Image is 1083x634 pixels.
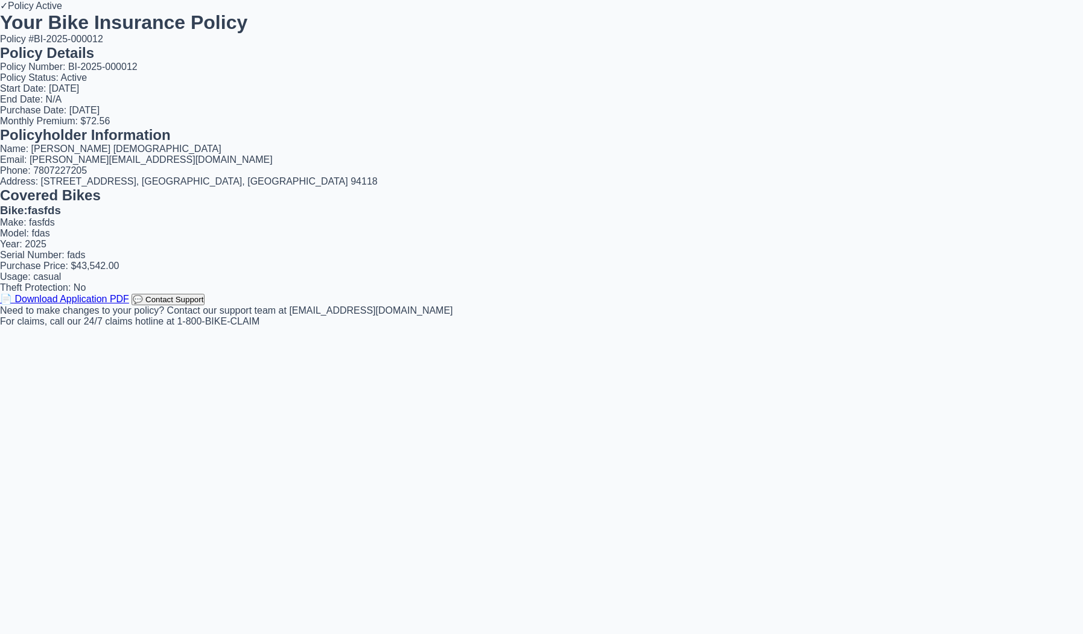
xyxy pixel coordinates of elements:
span: Active [61,72,87,83]
span: [DATE] [49,83,79,94]
span: 2025 [25,239,46,249]
span: 7807227205 [33,165,87,176]
span: fasfds [29,217,55,227]
span: fads [67,250,85,260]
span: [DATE] [69,105,100,115]
span: fdas [31,228,49,238]
span: [PERSON_NAME][EMAIL_ADDRESS][DOMAIN_NAME] [30,154,273,165]
span: BI-2025-000012 [68,62,138,72]
span: casual [33,271,61,282]
button: 💬 Contact Support [132,294,205,305]
span: N/A [46,94,62,104]
span: $43,542.00 [71,261,119,271]
span: No [74,282,86,293]
span: [PERSON_NAME] [DEMOGRAPHIC_DATA] [31,144,221,154]
span: $72.56 [80,116,110,126]
span: [STREET_ADDRESS] , [GEOGRAPHIC_DATA] , [GEOGRAPHIC_DATA] 94118 [41,176,378,186]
